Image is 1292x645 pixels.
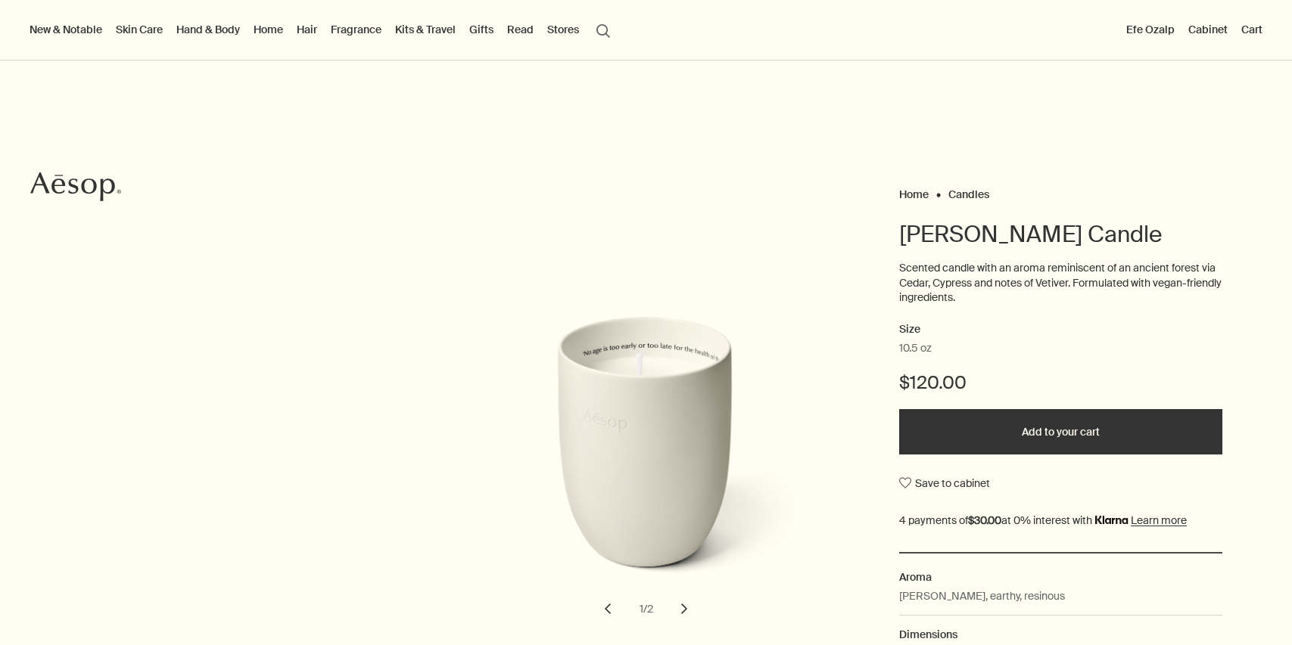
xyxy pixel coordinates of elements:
button: Save to cabinet [899,470,990,497]
a: Hair [294,20,320,39]
h2: Aroma [899,569,1222,585]
img: Aesop candle in a white ceramic vessel placed next to a dark navy cardboard box. [483,316,816,607]
a: Home [899,188,929,194]
a: Aesop [26,168,125,209]
a: Read [504,20,537,39]
a: Kits & Travel [392,20,459,39]
button: Open search [590,15,617,44]
p: [PERSON_NAME], earthy, resinous [899,588,1065,604]
a: Cabinet [1185,20,1231,39]
a: Hand & Body [173,20,243,39]
span: 10.5 oz [899,341,932,356]
div: Ptolemy Aromatique Candle [431,316,861,626]
button: New & Notable [26,20,105,39]
h1: [PERSON_NAME] Candle [899,219,1222,250]
h2: Size [899,321,1222,339]
a: Fragrance [328,20,384,39]
a: Gifts [466,20,497,39]
button: Efe Ozalp [1123,20,1178,39]
p: Scented candle with an aroma reminiscent of an ancient forest via Cedar, Cypress and notes of Vet... [899,261,1222,305]
svg: Aesop [30,172,121,202]
a: Home [251,20,286,39]
a: Skin Care [113,20,166,39]
button: previous slide [591,592,624,625]
button: Stores [544,20,582,39]
h2: Dimensions [899,626,1222,643]
button: Cart [1238,20,1266,39]
a: Candles [948,188,989,194]
span: $120.00 [899,371,967,395]
button: Add to your cart - $120.00 [899,409,1222,454]
button: next slide [668,592,701,625]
